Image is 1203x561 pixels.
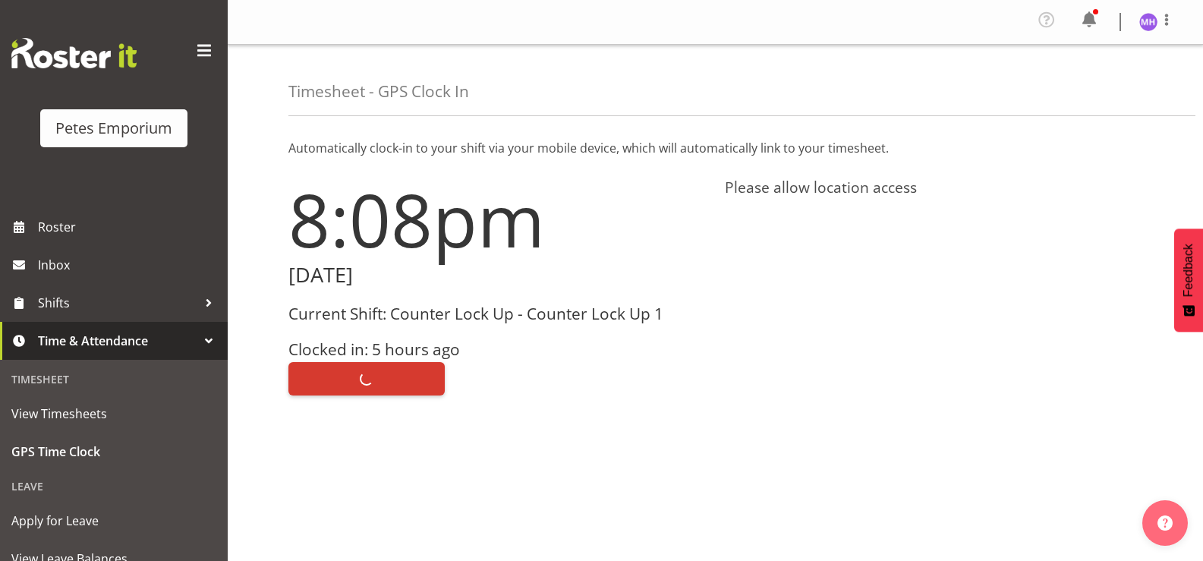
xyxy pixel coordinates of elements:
a: GPS Time Clock [4,433,224,471]
span: Roster [38,216,220,238]
h3: Clocked in: 5 hours ago [288,341,707,358]
span: Inbox [38,254,220,276]
span: Time & Attendance [38,329,197,352]
h2: [DATE] [288,263,707,287]
span: Shifts [38,292,197,314]
span: Apply for Leave [11,509,216,532]
p: Automatically clock-in to your shift via your mobile device, which will automatically link to you... [288,139,1142,157]
span: View Timesheets [11,402,216,425]
img: Rosterit website logo [11,38,137,68]
img: mackenzie-halford4471.jpg [1139,13,1157,31]
div: Leave [4,471,224,502]
h4: Please allow location access [725,178,1143,197]
span: Feedback [1182,244,1195,297]
h3: Current Shift: Counter Lock Up - Counter Lock Up 1 [288,305,707,323]
div: Timesheet [4,364,224,395]
img: help-xxl-2.png [1157,515,1173,531]
h4: Timesheet - GPS Clock In [288,83,469,100]
h1: 8:08pm [288,178,707,260]
span: GPS Time Clock [11,440,216,463]
a: Apply for Leave [4,502,224,540]
div: Petes Emporium [55,117,172,140]
button: Feedback - Show survey [1174,228,1203,332]
a: View Timesheets [4,395,224,433]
